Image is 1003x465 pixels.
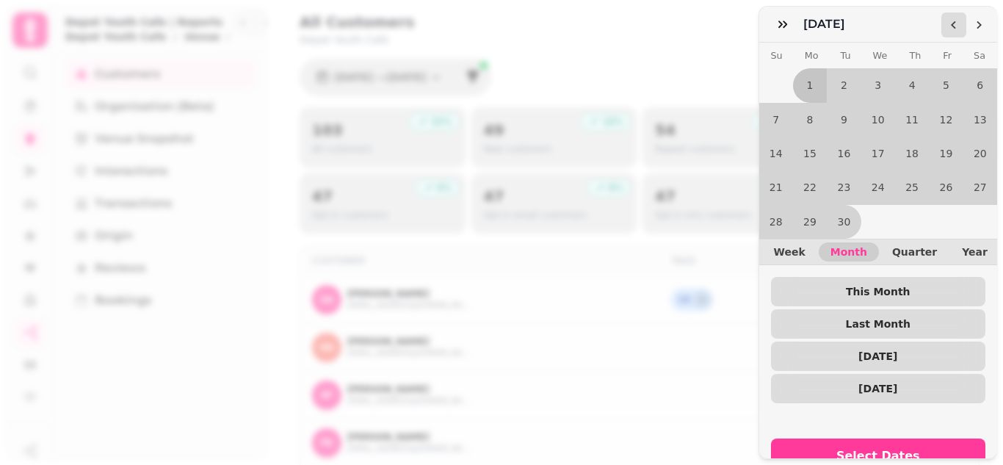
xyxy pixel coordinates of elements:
[819,242,879,262] button: Month
[793,137,827,170] button: Monday, September 15th, 2025, selected
[943,43,952,68] th: Friday
[783,319,974,329] span: Last Month
[963,137,997,170] button: Saturday, September 20th, 2025, selected
[759,137,793,170] button: Sunday, September 14th, 2025, selected
[895,137,929,170] button: Thursday, September 18th, 2025, selected
[963,170,997,204] button: Saturday, September 27th, 2025, selected
[793,205,827,239] button: Monday, September 29th, 2025, selected
[771,309,986,339] button: Last Month
[827,137,861,170] button: Tuesday, September 16th, 2025, selected
[895,170,929,204] button: Thursday, September 25th, 2025, selected
[771,342,986,371] button: [DATE]
[789,450,968,462] span: Select Dates
[759,103,793,137] button: Sunday, September 7th, 2025, selected
[827,103,861,137] button: Tuesday, September 9th, 2025, selected
[771,374,986,403] button: [DATE]
[966,12,991,37] button: Go to the Next Month
[895,68,929,102] button: Thursday, September 4th, 2025, selected
[880,242,949,262] button: Quarter
[909,43,921,68] th: Thursday
[771,277,986,306] button: This Month
[830,247,867,257] span: Month
[805,43,819,68] th: Monday
[861,103,895,137] button: Wednesday, September 10th, 2025, selected
[873,43,888,68] th: Wednesday
[783,383,974,394] span: [DATE]
[963,68,997,102] button: Saturday, September 6th, 2025, selected
[841,43,851,68] th: Tuesday
[929,170,963,204] button: Friday, September 26th, 2025, selected
[861,137,895,170] button: Wednesday, September 17th, 2025, selected
[771,43,783,68] th: Sunday
[929,68,963,102] button: Friday, September 5th, 2025, selected
[759,170,793,204] button: Sunday, September 21st, 2025, selected
[974,43,985,68] th: Saturday
[762,242,817,262] button: Week
[827,68,861,102] button: Tuesday, September 2nd, 2025, selected
[793,68,827,102] button: Monday, September 1st, 2025, selected
[963,103,997,137] button: Saturday, September 13th, 2025, selected
[783,351,974,361] span: [DATE]
[929,137,963,170] button: Friday, September 19th, 2025, selected
[759,43,998,239] table: September 2025
[941,12,966,37] button: Go to the Previous Month
[793,103,827,137] button: Monday, September 8th, 2025, selected
[759,205,793,239] button: Sunday, September 28th, 2025, selected
[950,242,999,262] button: Year
[793,170,827,204] button: Monday, September 22nd, 2025, selected
[861,170,895,204] button: Wednesday, September 24th, 2025, selected
[892,247,937,257] span: Quarter
[827,170,861,204] button: Tuesday, September 23rd, 2025, selected
[962,247,988,257] span: Year
[827,205,861,239] button: Tuesday, September 30th, 2025, selected
[929,103,963,137] button: Friday, September 12th, 2025, selected
[783,286,974,297] span: This Month
[895,103,929,137] button: Thursday, September 11th, 2025, selected
[861,68,895,102] button: Wednesday, September 3rd, 2025, selected
[774,247,805,257] span: Week
[803,15,851,33] h3: [DATE]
